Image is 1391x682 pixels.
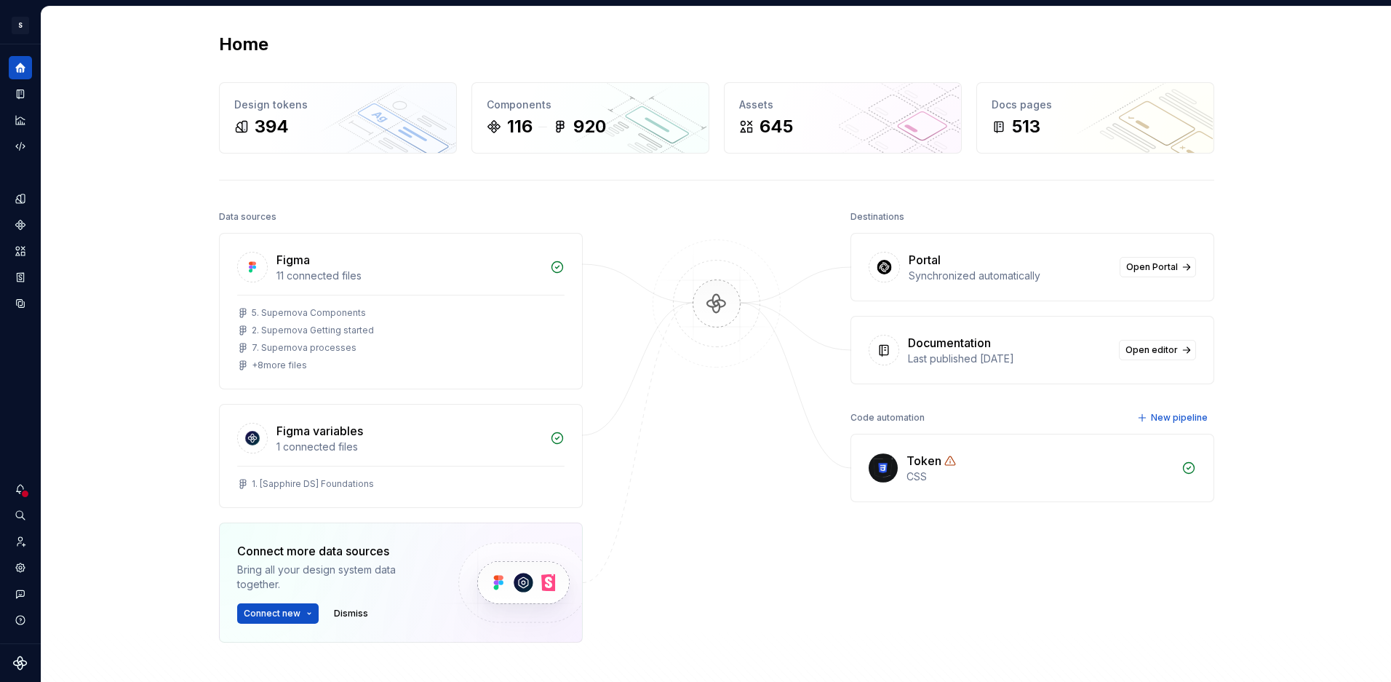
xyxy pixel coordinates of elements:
div: Connect more data sources [237,542,434,560]
div: 5. Supernova Components [252,307,366,319]
div: Synchronized automatically [909,269,1111,283]
div: Components [487,98,694,112]
button: Contact support [9,582,32,606]
div: CSS [906,469,1173,484]
button: S [3,9,38,41]
span: Dismiss [334,608,368,619]
a: Design tokens [9,187,32,210]
div: 11 connected files [276,269,541,283]
a: Home [9,56,32,79]
div: Portal [909,251,941,269]
button: Notifications [9,477,32,501]
div: 1. [Sapphire DS] Foundations [252,478,374,490]
div: 2. Supernova Getting started [252,325,374,336]
div: Figma [276,251,310,269]
a: Open Portal [1120,257,1196,277]
a: Components [9,213,32,237]
h2: Home [219,33,268,56]
a: Open editor [1119,340,1196,360]
button: New pipeline [1133,408,1214,428]
a: Figma11 connected files5. Supernova Components2. Supernova Getting started7. Supernova processes+... [219,233,583,389]
button: Search ⌘K [9,504,32,527]
a: Documentation [9,82,32,106]
a: Data sources [9,292,32,315]
div: 394 [255,115,289,138]
div: Last published [DATE] [908,352,1110,366]
div: Figma variables [276,422,363,440]
a: Docs pages513 [976,82,1214,154]
a: Figma variables1 connected files1. [Sapphire DS] Foundations [219,404,583,508]
a: Storybook stories [9,266,32,289]
div: Assets [739,98,946,112]
svg: Supernova Logo [13,656,28,670]
div: Token [906,452,941,469]
div: S [12,17,29,34]
div: Data sources [219,207,276,227]
div: Docs pages [992,98,1199,112]
div: 513 [1012,115,1040,138]
button: Dismiss [327,603,375,624]
div: 645 [760,115,793,138]
a: Code automation [9,135,32,158]
span: Open Portal [1126,261,1178,273]
div: Documentation [908,334,991,352]
span: Connect new [244,608,300,619]
a: Components116920 [471,82,709,154]
a: Assets [9,239,32,263]
div: Design tokens [234,98,442,112]
div: Destinations [850,207,904,227]
div: + 8 more files [252,360,307,371]
span: Open editor [1125,344,1178,356]
div: 116 [507,115,533,138]
a: Assets645 [724,82,962,154]
span: New pipeline [1151,412,1208,424]
div: Code automation [850,408,925,428]
a: Analytics [9,108,32,132]
div: 920 [573,115,606,138]
a: Design tokens394 [219,82,457,154]
div: 1 connected files [276,440,541,454]
div: 7. Supernova processes [252,342,356,354]
a: Invite team [9,530,32,553]
div: Bring all your design system data together. [237,563,434,592]
button: Connect new [237,603,319,624]
a: Settings [9,556,32,579]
